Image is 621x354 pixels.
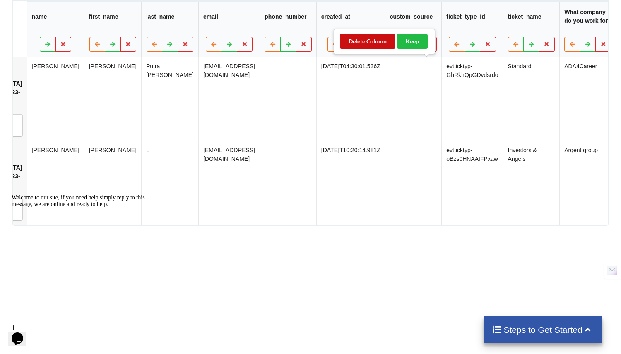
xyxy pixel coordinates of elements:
th: email [198,2,260,31]
td: [PERSON_NAME] [84,141,141,225]
button: Delete Column [340,34,395,49]
button: Keep [397,34,428,49]
td: [PERSON_NAME] [27,141,84,225]
td: [EMAIL_ADDRESS][DOMAIN_NAME] [198,141,260,225]
td: [PERSON_NAME] [27,57,84,141]
td: evtticktyp-oBzs0HNAAIFPxaw [442,141,503,225]
th: ticket_name [503,2,560,31]
td: Investors & Angels [503,141,560,225]
th: name [27,2,84,31]
th: created_at [316,2,385,31]
h4: Steps to Get Started [492,325,594,335]
iframe: chat widget [8,191,157,317]
th: What company do you work for? [560,2,616,31]
td: L [141,141,198,225]
th: phone_number [260,2,317,31]
th: custom_source [385,2,442,31]
td: evtticktyp-GhRkhQpGDvdsrdo [442,57,503,141]
td: [EMAIL_ADDRESS][DOMAIN_NAME] [198,57,260,141]
div: Welcome to our site, if you need help simply reply to this message, we are online and ready to help. [3,3,152,17]
td: Putra [PERSON_NAME] [141,57,198,141]
th: first_name [84,2,141,31]
th: ticket_type_id [442,2,503,31]
td: ADA4Career [560,57,616,141]
td: Standard [503,57,560,141]
th: last_name [141,2,198,31]
td: Argent group [560,141,616,225]
span: Welcome to our site, if you need help simply reply to this message, we are online and ready to help. [3,3,137,16]
td: [DATE]T04:30:01.536Z [316,57,385,141]
iframe: chat widget [8,321,35,346]
td: [DATE]T10:20:14.981Z [316,141,385,225]
td: [PERSON_NAME] [84,57,141,141]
